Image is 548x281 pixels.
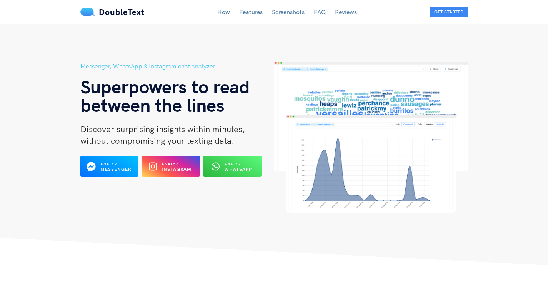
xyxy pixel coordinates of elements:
[80,62,274,71] h5: Messenger, WhatsApp & Instagram chat analyzer
[142,166,200,173] a: Analyze Instagram
[203,156,262,177] button: Analyze WhatsApp
[100,161,120,166] span: Analyze
[203,166,262,173] a: Analyze WhatsApp
[80,156,139,177] button: Analyze Messenger
[272,8,305,16] a: Screenshots
[217,8,230,16] a: How
[80,7,145,17] a: DoubleText
[142,156,200,177] button: Analyze Instagram
[80,75,250,98] span: Superpowers to read
[239,8,263,16] a: Features
[314,8,326,16] a: FAQ
[99,7,145,17] span: DoubleText
[80,166,139,173] a: Analyze Messenger
[335,8,357,16] a: Reviews
[224,166,252,172] b: WhatsApp
[162,166,192,172] b: Instagram
[80,135,234,146] span: without compromising your texting data.
[430,7,468,17] button: Get Started
[100,166,131,172] b: Messenger
[162,161,181,166] span: Analyze
[80,124,245,135] span: Discover surprising insights within minutes,
[80,8,95,16] img: mS3x8y1f88AAAAABJRU5ErkJggg==
[80,93,225,116] span: between the lines
[224,161,244,166] span: Analyze
[274,62,468,213] img: hero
